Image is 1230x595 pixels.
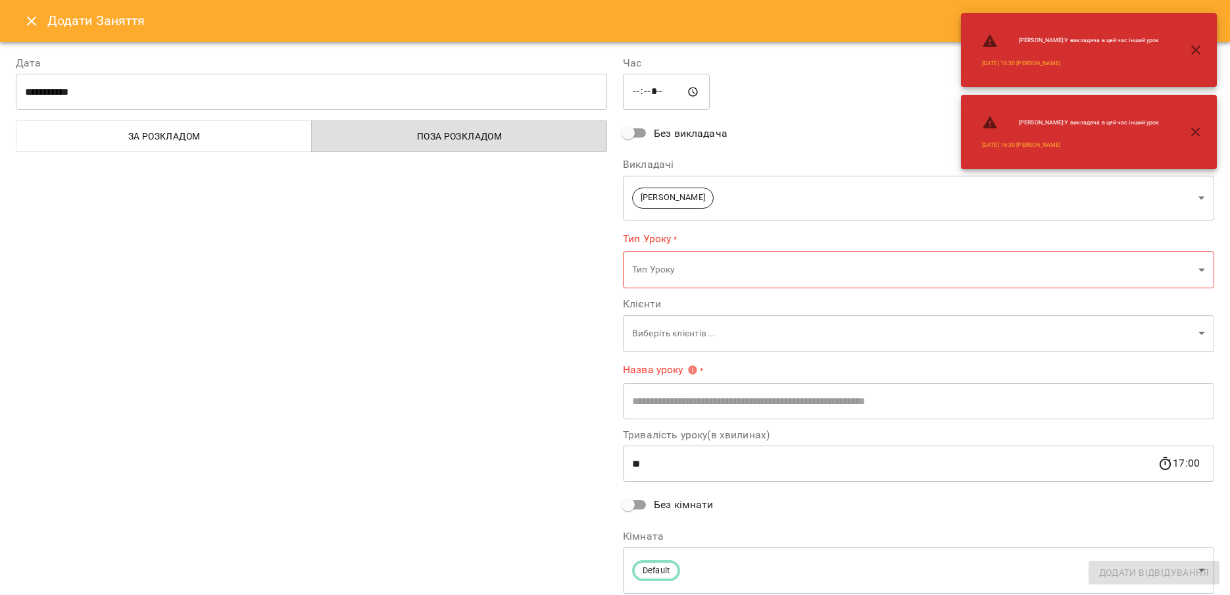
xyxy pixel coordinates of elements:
[623,175,1214,220] div: [PERSON_NAME]
[982,59,1060,68] a: [DATE] 16:30 [PERSON_NAME]
[16,120,312,152] button: За розкладом
[47,11,1214,31] h6: Додати Заняття
[654,126,727,142] span: Без викладача
[635,565,677,577] span: Default
[632,263,1193,276] p: Тип Уроку
[623,547,1214,594] div: Default
[654,497,714,513] span: Без кімнати
[623,251,1214,289] div: Тип Уроку
[623,531,1214,542] label: Кімната
[623,58,1214,68] label: Час
[623,159,1214,170] label: Викладачі
[24,128,304,144] span: За розкладом
[972,28,1169,54] li: [PERSON_NAME] : У викладача в цей час інший урок
[16,5,47,37] button: Close
[623,299,1214,309] label: Клієнти
[982,141,1060,149] a: [DATE] 16:30 [PERSON_NAME]
[16,58,607,68] label: Дата
[320,128,599,144] span: Поза розкладом
[687,365,698,375] svg: Вкажіть назву уроку або виберіть клієнтів
[623,231,1214,246] label: Тип Уроку
[972,109,1169,136] li: [PERSON_NAME] : У викладача в цей час інший урок
[311,120,607,152] button: Поза розкладом
[633,192,713,204] span: [PERSON_NAME]
[632,327,1193,340] p: Виберіть клієнтів...
[623,315,1214,352] div: Виберіть клієнтів...
[623,430,1214,440] label: Тривалість уроку(в хвилинах)
[623,365,698,375] span: Назва уроку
